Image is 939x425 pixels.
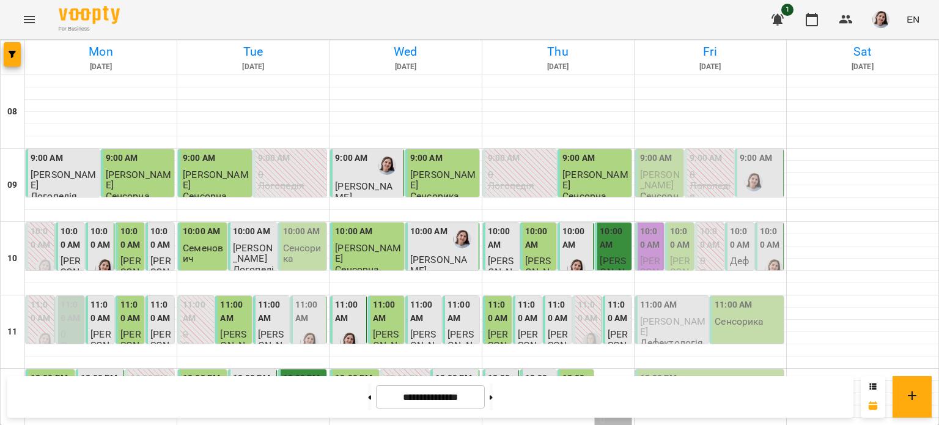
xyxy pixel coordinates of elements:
div: Дарія Тріпадуш [745,173,763,191]
img: Дарія Тріпадуш [765,259,783,278]
span: [PERSON_NAME] [640,316,706,338]
label: 10:00 AM [283,225,320,238]
span: [PERSON_NAME] [183,169,249,191]
label: 10:00 AM [700,225,721,251]
span: [PERSON_NAME] [150,255,171,298]
p: Сенсорна [335,264,379,275]
button: Menu [15,5,44,34]
label: 10:00 AM [640,225,661,251]
label: 11:00 AM [120,298,142,325]
label: 10:00 AM [562,225,591,251]
label: 9:00 AM [335,152,367,165]
label: 10:00 AM [150,225,172,251]
span: [PERSON_NAME] [562,169,628,191]
span: [PERSON_NAME] [488,255,514,288]
label: 11:00 AM [578,298,598,325]
span: [PERSON_NAME] [150,328,171,372]
label: 11:00 AM [61,298,82,325]
p: Сенсорна [106,191,150,201]
h6: [DATE] [27,61,175,73]
p: Логопедія [258,180,304,191]
p: Логопедія [488,180,534,191]
p: 0 [61,329,82,339]
span: [PERSON_NAME] [106,169,172,191]
span: EN [907,13,919,26]
div: Дарія Тріпадуш [567,259,586,278]
h6: 11 [7,325,17,339]
span: [PERSON_NAME] [640,255,661,298]
span: Семенович [183,242,223,264]
p: 0 [488,169,554,180]
span: 1 [781,4,794,16]
p: 0 [258,169,325,180]
h6: Tue [179,42,327,61]
span: [PERSON_NAME] [120,328,141,372]
span: [PERSON_NAME] [410,254,467,276]
h6: [DATE] [484,61,632,73]
span: [PERSON_NAME] [61,255,81,298]
h6: 09 [7,179,17,192]
img: Дарія Тріпадуш [300,333,319,351]
label: 9:00 AM [410,152,443,165]
p: Сенсорна [640,191,682,212]
span: [PERSON_NAME] [600,255,626,288]
label: 10:00 AM [670,225,691,251]
label: 11:00 AM [518,298,539,325]
img: Ірина Керівник [583,333,601,351]
h6: Wed [331,42,479,61]
label: 11:00 AM [295,298,323,325]
span: [PERSON_NAME] [233,242,273,264]
label: 10:00 AM [730,225,751,251]
img: Дарія Тріпадуш [95,259,114,278]
img: Дарія Тріпадуш [35,333,54,351]
label: 9:00 AM [258,152,290,165]
label: 9:00 AM [640,152,672,165]
h6: Mon [27,42,175,61]
p: Сенсорна [700,267,721,299]
span: [PERSON_NAME] [335,180,392,202]
span: [PERSON_NAME] [258,328,284,361]
label: 11:00 AM [335,298,363,325]
label: 10:00 AM [335,225,372,238]
label: 11:00 AM [258,298,287,325]
span: [PERSON_NAME] (онл) [410,328,436,372]
span: [PERSON_NAME] [525,255,551,288]
p: Сенсорика [715,316,764,327]
span: [PERSON_NAME] [640,169,680,191]
img: Дарія Тріпадуш [453,230,471,248]
span: [PERSON_NAME] [608,328,628,372]
div: Дарія Тріпадуш [340,333,358,351]
label: 10:00 AM [233,225,270,238]
h6: 10 [7,252,17,265]
p: Сенсорика [410,191,459,201]
span: [PERSON_NAME] [90,328,111,372]
h6: [DATE] [636,61,784,73]
label: 10:00 AM [488,225,517,251]
span: [PERSON_NAME] [373,328,399,361]
label: 11:00 AM [410,298,439,325]
label: 9:00 AM [106,152,138,165]
p: Сенсорика [283,243,325,264]
label: 11:00 AM [183,298,212,325]
label: 10:00 AM [600,225,628,251]
p: Логопедія [233,264,274,286]
h6: 08 [7,105,17,119]
label: 9:00 AM [562,152,595,165]
label: 10:00 AM [760,225,781,251]
label: 11:00 AM [373,298,402,325]
span: [PERSON_NAME] [220,328,246,361]
label: 11:00 AM [640,298,677,312]
span: For Business [59,25,120,33]
label: 9:00 AM [488,152,520,165]
label: 9:00 AM [183,152,215,165]
span: [PERSON_NAME] [31,169,97,191]
label: 9:00 AM [31,152,63,165]
p: Дефектологія [640,338,704,348]
p: Сенсорна [562,191,606,201]
span: [PERSON_NAME] [548,328,569,372]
